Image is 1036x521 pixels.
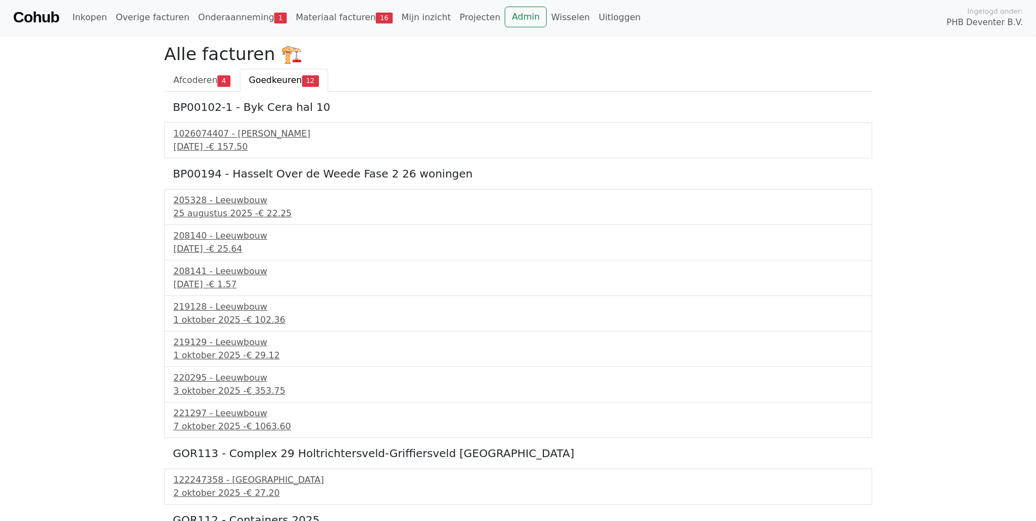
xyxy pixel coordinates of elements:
a: Uitloggen [594,7,645,28]
a: 205328 - Leeuwbouw25 augustus 2025 -€ 22.25 [174,194,863,220]
span: € 25.64 [209,244,242,254]
a: Admin [505,7,547,27]
a: Inkopen [68,7,111,28]
span: € 27.20 [246,488,280,498]
span: € 1063.60 [246,421,291,431]
span: 1 [274,13,287,23]
div: 205328 - Leeuwbouw [174,194,863,207]
span: 16 [376,13,393,23]
a: Mijn inzicht [397,7,455,28]
div: 208140 - Leeuwbouw [174,229,863,242]
a: 219128 - Leeuwbouw1 oktober 2025 -€ 102.36 [174,300,863,327]
span: € 157.50 [209,141,247,152]
span: € 29.12 [246,350,280,360]
a: Goedkeuren12 [240,69,328,92]
div: 221297 - Leeuwbouw [174,407,863,420]
a: Afcoderen4 [164,69,240,92]
a: 122247358 - [GEOGRAPHIC_DATA]2 oktober 2025 -€ 27.20 [174,473,863,500]
a: Overige facturen [111,7,194,28]
div: 219128 - Leeuwbouw [174,300,863,313]
div: 2 oktober 2025 - [174,487,863,500]
h5: BP00194 - Hasselt Over de Weede Fase 2 26 woningen [173,167,863,180]
div: 122247358 - [GEOGRAPHIC_DATA] [174,473,863,487]
a: 220295 - Leeuwbouw3 oktober 2025 -€ 353.75 [174,371,863,398]
h5: GOR113 - Complex 29 Holtrichtersveld-Griffiersveld [GEOGRAPHIC_DATA] [173,447,863,460]
span: PHB Deventer B.V. [946,16,1023,29]
h5: BP00102-1 - Byk Cera hal 10 [173,100,863,114]
a: 208140 - Leeuwbouw[DATE] -€ 25.64 [174,229,863,256]
span: € 1.57 [209,279,236,289]
a: 221297 - Leeuwbouw7 oktober 2025 -€ 1063.60 [174,407,863,433]
div: 220295 - Leeuwbouw [174,371,863,384]
div: [DATE] - [174,278,863,291]
a: 1026074407 - [PERSON_NAME][DATE] -€ 157.50 [174,127,863,153]
div: 3 oktober 2025 - [174,384,863,398]
div: 1 oktober 2025 - [174,313,863,327]
div: [DATE] - [174,242,863,256]
div: 208141 - Leeuwbouw [174,265,863,278]
a: 208141 - Leeuwbouw[DATE] -€ 1.57 [174,265,863,291]
h2: Alle facturen 🏗️ [164,44,872,64]
a: Cohub [13,4,59,31]
div: 25 augustus 2025 - [174,207,863,220]
a: Projecten [455,7,505,28]
span: 12 [302,75,319,86]
span: € 353.75 [246,386,285,396]
span: Goedkeuren [249,75,302,85]
div: 1 oktober 2025 - [174,349,863,362]
span: Ingelogd onder: [967,6,1023,16]
div: [DATE] - [174,140,863,153]
a: Wisselen [547,7,594,28]
a: Materiaal facturen16 [291,7,397,28]
span: € 22.25 [258,208,292,218]
a: Onderaanneming1 [194,7,292,28]
span: € 102.36 [246,315,285,325]
div: 219129 - Leeuwbouw [174,336,863,349]
div: 7 oktober 2025 - [174,420,863,433]
span: 4 [217,75,230,86]
span: Afcoderen [174,75,218,85]
a: 219129 - Leeuwbouw1 oktober 2025 -€ 29.12 [174,336,863,362]
div: 1026074407 - [PERSON_NAME] [174,127,863,140]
